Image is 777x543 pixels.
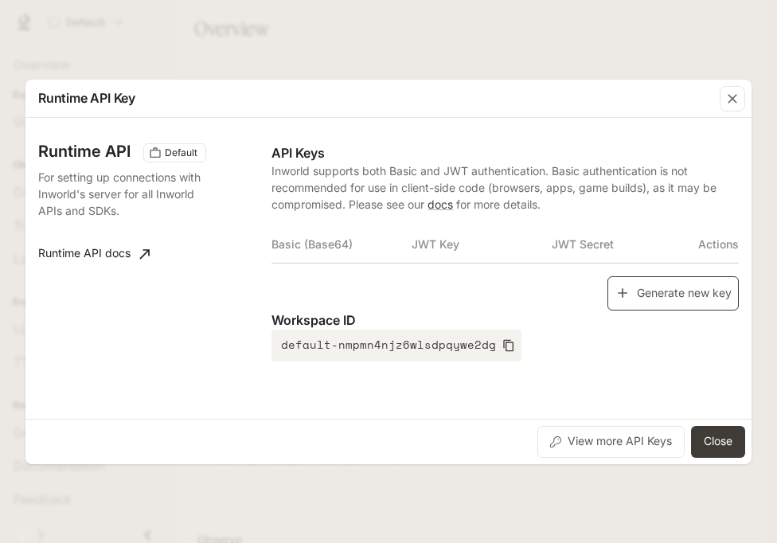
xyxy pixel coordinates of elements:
button: View more API Keys [537,426,685,458]
th: JWT Secret [552,225,692,264]
h3: Runtime API [38,143,131,159]
p: Runtime API Key [38,88,135,107]
div: These keys will apply to your current workspace only [143,143,206,162]
a: docs [428,197,453,211]
button: Close [691,426,745,458]
p: Workspace ID [271,311,739,330]
p: For setting up connections with Inworld's server for all Inworld APIs and SDKs. [38,169,204,219]
p: Inworld supports both Basic and JWT authentication. Basic authentication is not recommended for u... [271,162,739,213]
th: Actions [692,225,739,264]
th: JWT Key [412,225,552,264]
button: Generate new key [607,276,739,311]
span: Default [158,146,204,160]
p: API Keys [271,143,739,162]
th: Basic (Base64) [271,225,412,264]
button: default-nmpmn4njz6wlsdpqywe2dg [271,330,521,361]
a: Runtime API docs [32,238,156,270]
